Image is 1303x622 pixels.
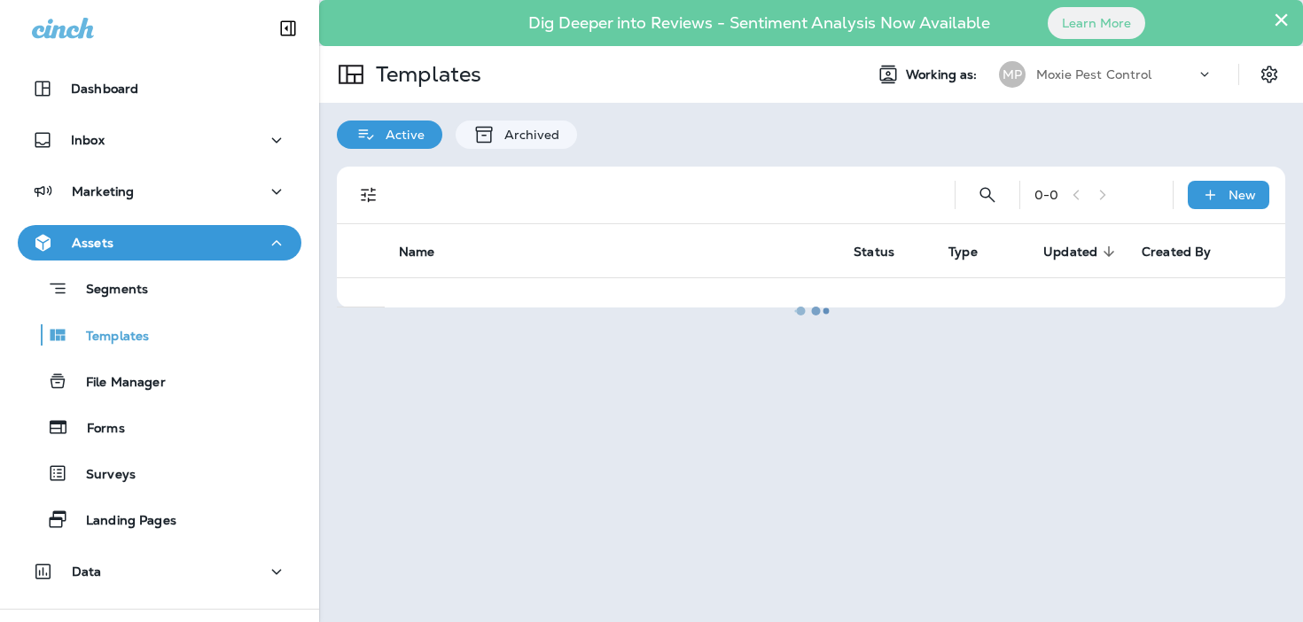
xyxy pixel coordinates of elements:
button: Segments [18,269,301,307]
p: Marketing [72,184,134,198]
button: Collapse Sidebar [263,11,313,46]
button: Assets [18,225,301,260]
button: Data [18,554,301,589]
p: New [1229,188,1256,202]
p: Data [72,564,102,579]
p: Dashboard [71,82,138,96]
button: Inbox [18,122,301,158]
button: Landing Pages [18,501,301,538]
p: Templates [68,329,149,346]
button: Surveys [18,455,301,492]
button: File Manager [18,362,301,400]
p: File Manager [68,375,166,392]
p: Surveys [68,467,136,484]
button: Dashboard [18,71,301,106]
button: Templates [18,316,301,354]
p: Assets [72,236,113,250]
p: Forms [69,421,125,438]
p: Inbox [71,133,105,147]
p: Segments [68,282,148,299]
button: Forms [18,408,301,446]
button: Marketing [18,174,301,209]
p: Landing Pages [68,513,176,530]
